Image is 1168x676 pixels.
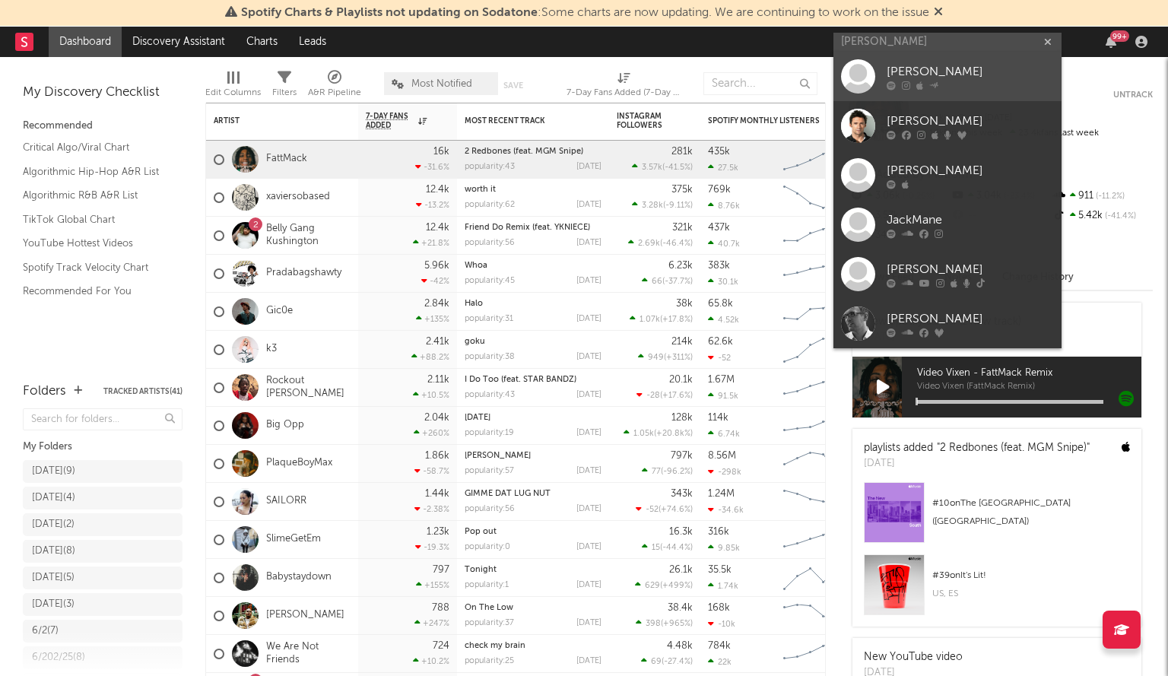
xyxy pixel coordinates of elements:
[465,528,601,536] div: Pop out
[103,388,182,395] button: Tracked Artists(41)
[567,84,681,102] div: 7-Day Fans Added (7-Day Fans Added)
[887,63,1054,81] div: [PERSON_NAME]
[576,505,601,513] div: [DATE]
[576,201,601,209] div: [DATE]
[23,187,167,204] a: Algorithmic R&B A&R List
[665,278,690,286] span: -37.7 %
[646,392,660,400] span: -28
[708,277,738,287] div: 30.1k
[308,65,361,109] div: A&R Pipeline
[23,139,167,156] a: Critical Algo/Viral Chart
[465,148,601,156] div: 2 Redbones (feat. MGM Snipe)
[266,533,321,546] a: SlimeGetEm
[636,618,693,628] div: ( )
[708,375,735,385] div: 1.67M
[864,649,963,665] div: New YouTube video
[632,200,693,210] div: ( )
[416,200,449,210] div: -13.2 %
[934,7,943,19] span: Dismiss
[642,466,693,476] div: ( )
[656,430,690,438] span: +20.8k %
[776,217,845,255] svg: Chart title
[266,571,332,584] a: Babystaydown
[424,413,449,423] div: 2.04k
[308,84,361,102] div: A&R Pipeline
[776,445,845,483] svg: Chart title
[23,540,182,563] a: [DATE](8)
[433,565,449,575] div: 797
[776,483,845,521] svg: Chart title
[671,147,693,157] div: 281k
[424,261,449,271] div: 5.96k
[708,163,738,173] div: 27.5k
[662,316,690,324] span: +17.8 %
[413,390,449,400] div: +10.5 %
[864,440,1090,456] div: playlists added
[413,238,449,248] div: +21.8 %
[662,544,690,552] span: -44.4 %
[887,113,1054,131] div: [PERSON_NAME]
[708,239,740,249] div: 40.7k
[708,337,733,347] div: 62.6k
[665,202,690,210] span: -9.11 %
[416,580,449,590] div: +155 %
[236,27,288,57] a: Charts
[708,413,728,423] div: 114k
[776,597,845,635] svg: Chart title
[937,443,1090,453] a: "2 Redbones (feat. MGM Snipe)"
[32,516,75,534] div: [DATE] ( 2 )
[671,185,693,195] div: 375k
[671,489,693,499] div: 343k
[465,505,515,513] div: popularity: 56
[266,419,304,432] a: Big Opp
[667,641,693,651] div: 4.48k
[665,163,690,172] span: -41.5 %
[708,489,735,499] div: 1.24M
[23,593,182,616] a: [DATE](3)
[32,622,59,640] div: 6/2 ( 7 )
[415,542,449,552] div: -19.3 %
[708,619,735,629] div: -10k
[465,452,531,460] a: [PERSON_NAME]
[465,262,601,270] div: Whoa
[636,390,693,400] div: ( )
[642,163,662,172] span: 3.57k
[708,451,736,461] div: 8.56M
[671,451,693,461] div: 797k
[433,147,449,157] div: 16k
[708,353,731,363] div: -52
[852,554,1141,627] a: #39onIt's Lit!US, ES
[567,65,681,109] div: 7-Day Fans Added (7-Day Fans Added)
[652,278,662,286] span: 66
[668,603,693,613] div: 38.4k
[465,642,601,650] div: check my brain
[465,148,583,156] a: 2 Redbones (feat. MGM Snipe)
[465,490,551,498] a: GIMME DAT LUG NUT
[241,7,538,19] span: Spotify Charts & Playlists not updating on Sodatone
[414,466,449,476] div: -58.7 %
[776,179,845,217] svg: Chart title
[32,542,75,560] div: [DATE] ( 8 )
[708,223,730,233] div: 437k
[465,490,601,498] div: GIMME DAT LUG NUT
[708,116,822,125] div: Spotify Monthly Listeners
[1052,186,1153,206] div: 911
[708,261,730,271] div: 383k
[576,391,601,399] div: [DATE]
[776,369,845,407] svg: Chart title
[1110,30,1129,42] div: 99 +
[266,191,330,204] a: xaviersobased
[465,186,496,194] a: worth it
[671,413,693,423] div: 128k
[708,391,738,401] div: 91.5k
[652,468,661,476] span: 77
[266,375,351,401] a: Rockout [PERSON_NAME]
[1113,87,1153,103] button: Untrack
[23,235,167,252] a: YouTube Hottest Videos
[23,646,182,669] a: 6/202/25(8)
[23,163,167,180] a: Algorithmic Hip-Hop A&R List
[32,462,75,481] div: [DATE] ( 9 )
[433,641,449,651] div: 724
[661,506,690,514] span: +74.6 %
[465,338,485,346] a: goku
